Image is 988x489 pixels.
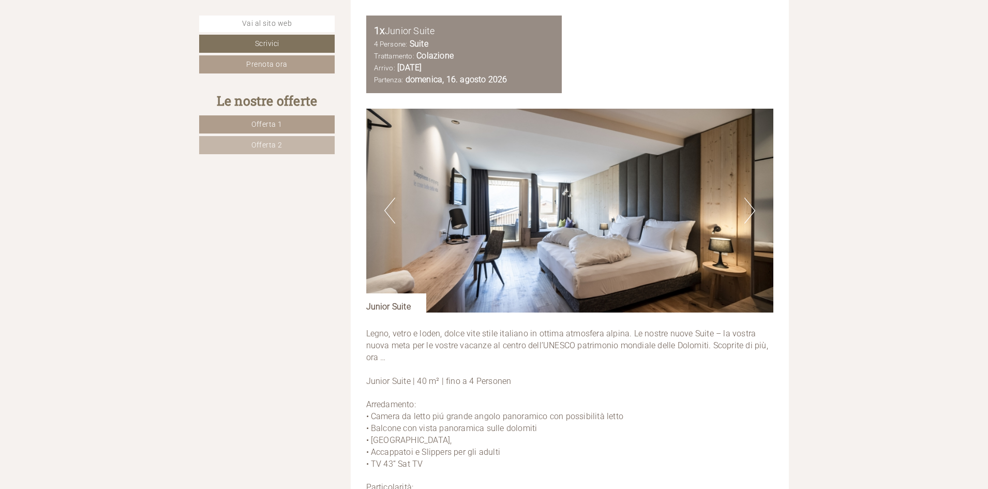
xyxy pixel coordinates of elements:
button: Previous [384,198,395,224]
div: Le nostre offerte [199,92,335,110]
small: 4 Persone: [374,40,408,48]
small: 12:17 [16,51,160,58]
a: Vai al sito web [199,16,335,32]
span: Offerta 2 [251,141,282,149]
small: Partenza: [374,76,403,84]
b: Colazione [416,51,454,61]
button: Next [744,198,755,224]
small: Arrivo: [374,64,395,72]
b: [DATE] [397,63,422,72]
div: Hotel Simpaty [16,31,160,39]
img: image [366,109,774,313]
a: Prenota ora [199,55,335,73]
div: Junior Suite [374,23,555,38]
b: Suite [410,39,428,49]
button: Invia [359,273,408,291]
div: Junior Suite [366,293,426,313]
a: Scrivici [199,35,335,53]
div: [DATE] [185,8,222,26]
small: Trattamento: [374,52,414,60]
b: 1x [374,24,385,37]
span: Offerta 1 [251,120,282,128]
b: domenica, 16. agosto 2026 [406,75,507,84]
div: Buon giorno, come possiamo aiutarla? [8,28,165,60]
